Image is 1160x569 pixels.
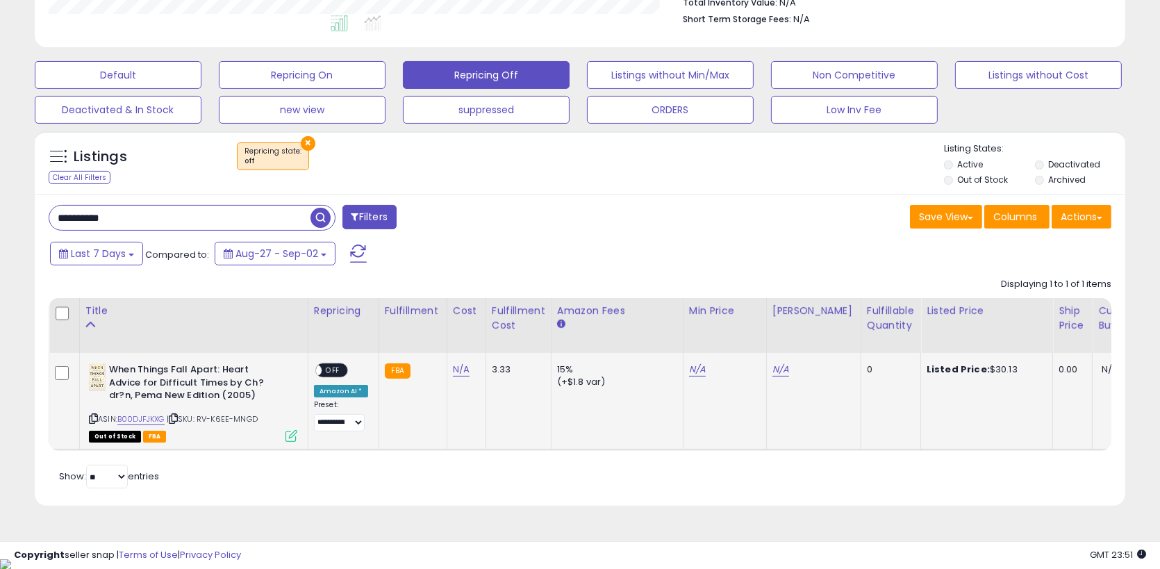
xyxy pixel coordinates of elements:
[689,363,706,377] a: N/A
[1052,205,1111,229] button: Actions
[85,304,302,318] div: Title
[143,431,167,443] span: FBA
[117,413,165,425] a: B00DJFJKXG
[453,304,480,318] div: Cost
[219,96,386,124] button: new view
[587,61,754,89] button: Listings without Min/Max
[867,363,910,376] div: 0
[772,363,789,377] a: N/A
[342,205,397,229] button: Filters
[301,136,315,151] button: ×
[771,96,938,124] button: Low Inv Fee
[50,242,143,265] button: Last 7 Days
[89,363,297,440] div: ASIN:
[314,304,373,318] div: Repricing
[453,363,470,377] a: N/A
[403,96,570,124] button: suppressed
[1102,363,1118,376] span: N/A
[35,96,201,124] button: Deactivated & In Stock
[557,318,565,331] small: Amazon Fees.
[49,171,110,184] div: Clear All Filters
[1048,158,1100,170] label: Deactivated
[109,363,278,406] b: When Things Fall Apart: Heart Advice for Difficult Times by Ch?dr?n, Pema New Edition (2005)
[492,363,540,376] div: 3.33
[557,304,677,318] div: Amazon Fees
[689,304,761,318] div: Min Price
[14,548,65,561] strong: Copyright
[867,304,915,333] div: Fulfillable Quantity
[215,242,335,265] button: Aug-27 - Sep-02
[71,247,126,261] span: Last 7 Days
[772,304,855,318] div: [PERSON_NAME]
[927,304,1047,318] div: Listed Price
[74,147,127,167] h5: Listings
[957,158,983,170] label: Active
[59,470,159,483] span: Show: entries
[245,146,301,167] span: Repricing state :
[385,363,411,379] small: FBA
[1090,548,1146,561] span: 2025-09-10 23:51 GMT
[927,363,1042,376] div: $30.13
[944,142,1125,156] p: Listing States:
[89,431,141,443] span: All listings that are currently out of stock and unavailable for purchase on Amazon
[14,549,241,562] div: seller snap | |
[1059,363,1082,376] div: 0.00
[1059,304,1086,333] div: Ship Price
[167,413,258,424] span: | SKU: RV-K6EE-MNGD
[1048,174,1086,185] label: Archived
[993,210,1037,224] span: Columns
[957,174,1008,185] label: Out of Stock
[322,365,344,377] span: OFF
[245,156,301,166] div: off
[180,548,241,561] a: Privacy Policy
[587,96,754,124] button: ORDERS
[314,385,368,397] div: Amazon AI *
[793,13,810,26] span: N/A
[235,247,318,261] span: Aug-27 - Sep-02
[385,304,441,318] div: Fulfillment
[910,205,982,229] button: Save View
[145,248,209,261] span: Compared to:
[403,61,570,89] button: Repricing Off
[557,376,672,388] div: (+$1.8 var)
[492,304,545,333] div: Fulfillment Cost
[557,363,672,376] div: 15%
[89,363,106,391] img: 41hQ2j1UfiL._SL40_.jpg
[683,13,791,25] b: Short Term Storage Fees:
[314,400,368,431] div: Preset:
[927,363,990,376] b: Listed Price:
[35,61,201,89] button: Default
[955,61,1122,89] button: Listings without Cost
[219,61,386,89] button: Repricing On
[1001,278,1111,291] div: Displaying 1 to 1 of 1 items
[984,205,1050,229] button: Columns
[771,61,938,89] button: Non Competitive
[119,548,178,561] a: Terms of Use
